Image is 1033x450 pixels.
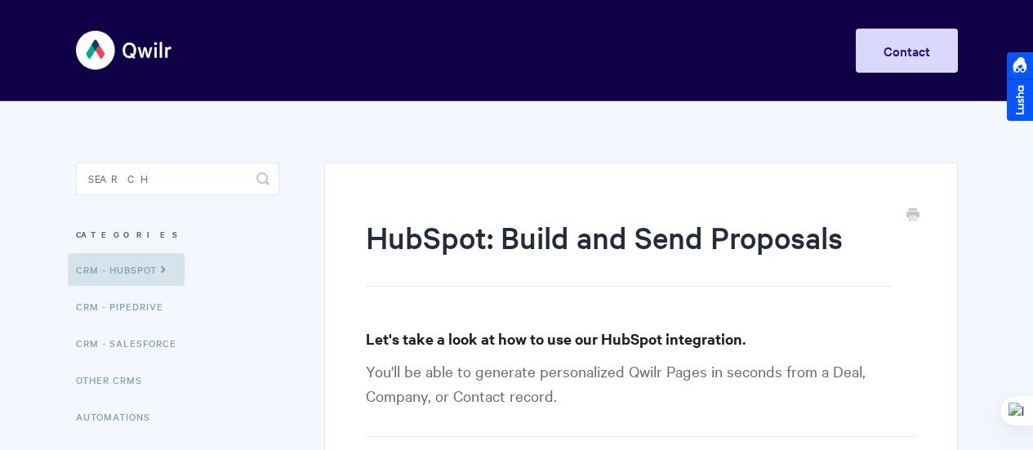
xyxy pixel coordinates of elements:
[366,359,915,437] p: You'll be able to generate personalized Qwilr Pages in seconds from a Deal, Company, or Contact r...
[366,216,891,287] h1: HubSpot: Build and Send Proposals
[76,327,189,359] a: CRM - Salesforce
[76,163,279,195] input: Search
[906,207,919,225] a: Print this Article
[856,29,958,73] a: Contact
[76,400,163,433] a: Automations
[76,363,154,396] a: Other CRMs
[68,253,185,286] a: CRM - HubSpot
[76,290,176,323] a: CRM - Pipedrive
[366,327,915,350] h3: Let's take a look at how to use our HubSpot integration.
[76,20,173,81] img: Qwilr Help Center
[76,220,279,249] h3: Categories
